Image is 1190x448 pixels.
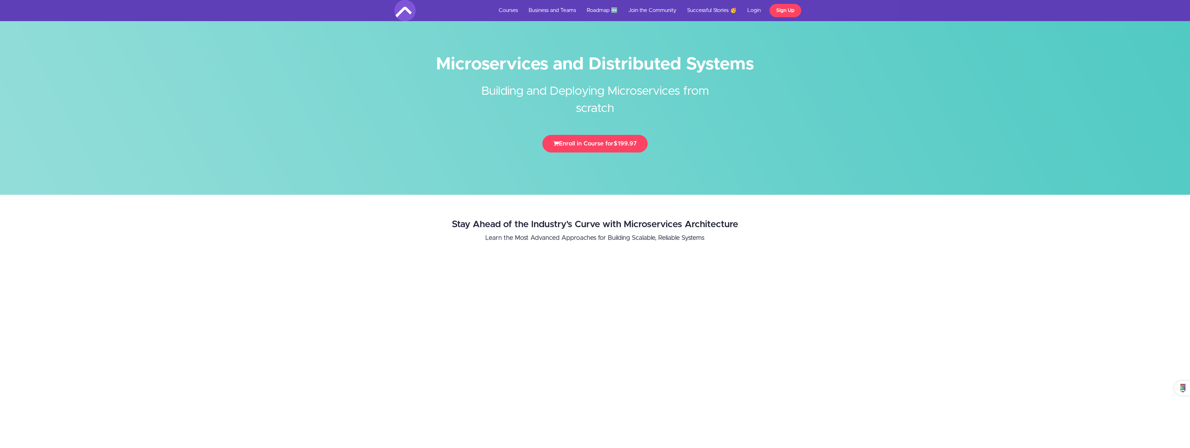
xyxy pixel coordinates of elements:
[200,219,990,230] h2: Stay Ahead of the Industry's Curve with Microservices Architecture
[200,233,990,243] p: Learn the Most Advanced Approaches for Building Scalable, Reliable Systems
[463,72,727,117] h2: Building and Deploying Microservices from scratch
[613,141,637,147] span: $199.97
[394,56,796,72] h1: Microservices and Distributed Systems
[542,135,648,153] button: Enroll in Course for$199.97
[770,4,801,17] a: Sign Up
